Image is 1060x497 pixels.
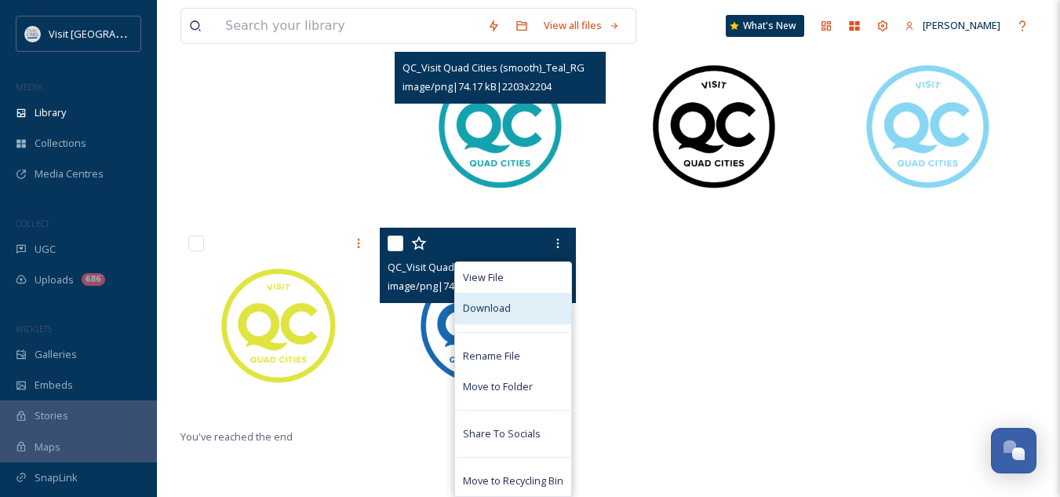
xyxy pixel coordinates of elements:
span: WIDGETS [16,323,52,334]
img: QC_Visit Quad Cities (smooth)_White_RGB.png [180,28,392,225]
span: You've reached the end [180,429,293,444]
span: Share To Socials [463,426,541,441]
img: QC_Visit Quad Cities (smooth)_Blue_RGB.png [380,228,576,424]
span: Media Centres [35,166,104,181]
a: View all files [536,10,628,41]
span: Library [35,105,66,120]
span: image/png | 74.31 kB | 2203 x 2204 [388,279,537,293]
span: QC_Visit Quad Cities (smooth)_Teal_RGB.png [403,60,611,75]
span: Rename File [463,349,520,364]
span: Collections [35,136,86,151]
span: Move to Recycling Bin [463,473,563,488]
img: QC_Visit Quad Cities (smooth)_Black_RGB.png [609,28,820,225]
a: [PERSON_NAME] [897,10,1008,41]
img: QC_Visit Quad Cities (smooth)_Teal_RGB.png [395,28,606,225]
span: SnapLink [35,470,78,485]
span: image/png | 74.17 kB | 2203 x 2204 [403,79,552,93]
span: Download [463,301,511,316]
span: QC_Visit Quad Cities (smooth)_Blue_RGB.png [388,259,598,274]
span: View File [463,270,504,285]
span: Uploads [35,272,74,287]
span: Galleries [35,347,77,362]
span: [PERSON_NAME] [923,18,1000,32]
span: Visit [GEOGRAPHIC_DATA] [49,26,170,41]
div: 686 [82,273,105,286]
span: UGC [35,242,56,257]
span: Stories [35,408,68,423]
a: What's New [726,15,804,37]
img: QCCVB_VISIT_vert_logo_4c_tagline_122019.svg [25,26,41,42]
span: Move to Folder [463,379,533,394]
span: Maps [35,440,60,455]
img: QC_Visit Quad Cities (smooth)_Light Blue_RGB.png [822,28,1033,225]
span: COLLECT [16,217,49,229]
span: Embeds [35,378,73,393]
span: MEDIA [16,81,43,93]
input: Search your library [217,9,479,43]
button: Open Chat [991,428,1036,473]
img: QC_Visit Quad Cities (smooth)_Lime_RGB.png [180,228,377,424]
